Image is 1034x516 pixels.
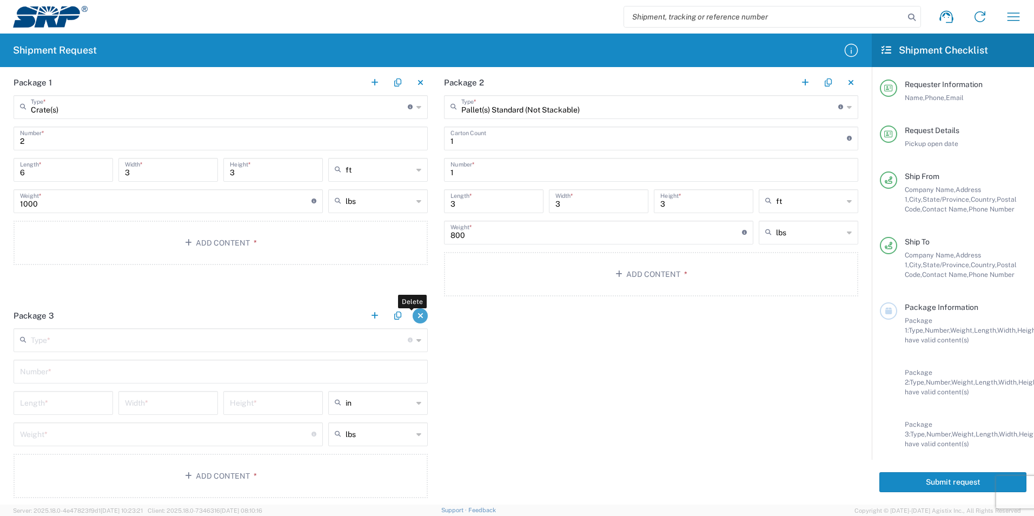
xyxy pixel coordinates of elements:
span: Ship From [905,172,939,181]
span: Length, [975,378,998,386]
span: Country, [971,261,997,269]
span: Type, [910,430,926,438]
span: Weight, [950,326,974,334]
span: Type, [909,326,925,334]
span: State/Province, [923,195,971,203]
span: Width, [999,430,1019,438]
span: Type, [910,378,926,386]
span: City, [909,261,923,269]
span: Phone, [925,94,946,102]
h2: Package 1 [14,77,52,88]
span: Number, [926,378,951,386]
h2: Shipment Checklist [881,44,988,57]
span: Ship To [905,237,930,246]
span: Email [946,94,964,102]
span: Length, [976,430,999,438]
span: Number, [926,430,952,438]
span: Package 2: [905,368,932,386]
span: Length, [974,326,997,334]
span: Pickup open date [905,140,958,148]
span: Package 3: [905,420,932,438]
span: [DATE] 10:23:21 [101,507,143,514]
span: Phone Number [969,270,1015,279]
span: Contact Name, [922,270,969,279]
button: Submit request [879,472,1026,492]
span: Name, [905,94,925,102]
span: City, [909,195,923,203]
span: Phone Number [969,205,1015,213]
span: Package 1: [905,316,932,334]
span: Request Details [905,126,959,135]
h2: Package 3 [14,310,54,321]
span: Width, [997,326,1017,334]
span: State/Province, [923,261,971,269]
span: Package Information [905,303,978,312]
span: Requester Information [905,80,983,89]
button: Add Content* [14,454,428,498]
h2: Shipment Request [13,44,97,57]
span: Number, [925,326,950,334]
span: Country, [971,195,997,203]
img: srp [13,6,88,28]
span: Width, [998,378,1018,386]
span: Company Name, [905,251,956,259]
input: Shipment, tracking or reference number [624,6,904,27]
span: Server: 2025.18.0-4e47823f9d1 [13,507,143,514]
span: [DATE] 08:10:16 [220,507,262,514]
span: Weight, [951,378,975,386]
span: Weight, [952,430,976,438]
span: Copyright © [DATE]-[DATE] Agistix Inc., All Rights Reserved [854,506,1021,515]
a: Feedback [468,507,496,513]
span: Client: 2025.18.0-7346316 [148,507,262,514]
button: Add Content* [444,252,858,296]
span: Contact Name, [922,205,969,213]
a: Support [441,507,468,513]
h2: Package 2 [444,77,484,88]
span: Company Name, [905,186,956,194]
button: Add Content* [14,221,428,265]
